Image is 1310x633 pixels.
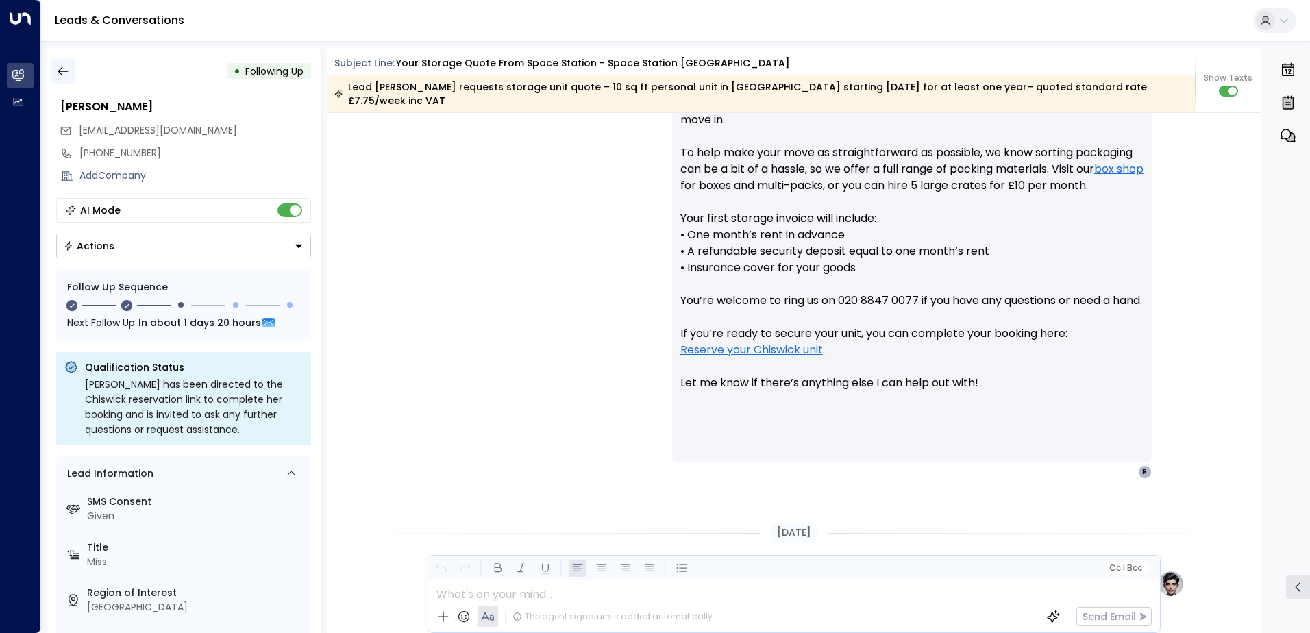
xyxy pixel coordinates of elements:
[1204,72,1252,84] span: Show Texts
[1103,562,1147,575] button: Cc|Bcc
[85,377,303,437] div: [PERSON_NAME] has been directed to the Chiswick reservation link to complete her booking and is i...
[334,80,1187,108] div: Lead [PERSON_NAME] requests storage unit quote – 10 sq ft personal unit in [GEOGRAPHIC_DATA] star...
[67,280,300,295] div: Follow Up Sequence
[56,234,311,258] div: Button group with a nested menu
[60,99,311,115] div: [PERSON_NAME]
[456,560,473,577] button: Redo
[396,56,790,71] div: Your storage quote from Space Station - Space Station [GEOGRAPHIC_DATA]
[80,203,121,217] div: AI Mode
[234,59,240,84] div: •
[79,123,237,137] span: [EMAIL_ADDRESS][DOMAIN_NAME]
[87,586,306,600] label: Region of Interest
[1138,465,1152,479] div: R
[56,234,311,258] button: Actions
[79,123,237,138] span: romillysmith18@gmail.com
[79,169,311,183] div: AddCompany
[432,560,449,577] button: Undo
[87,495,306,509] label: SMS Consent
[1094,161,1144,177] a: box shop
[1157,570,1185,597] img: profile-logo.png
[1109,563,1141,573] span: Cc Bcc
[87,600,306,615] div: [GEOGRAPHIC_DATA]
[138,315,261,330] span: In about 1 days 20 hours
[245,64,304,78] span: Following Up
[680,342,823,358] a: Reserve your Chiswick unit
[62,467,153,481] div: Lead Information
[334,56,395,70] span: Subject Line:
[64,240,114,252] div: Actions
[87,555,306,569] div: Miss
[771,523,817,543] div: [DATE]
[512,610,713,623] div: The agent signature is added automatically
[1122,563,1125,573] span: |
[87,541,306,555] label: Title
[67,315,300,330] div: Next Follow Up:
[79,146,311,160] div: [PHONE_NUMBER]
[85,360,303,374] p: Qualification Status
[87,509,306,523] div: Given
[55,12,184,28] a: Leads & Conversations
